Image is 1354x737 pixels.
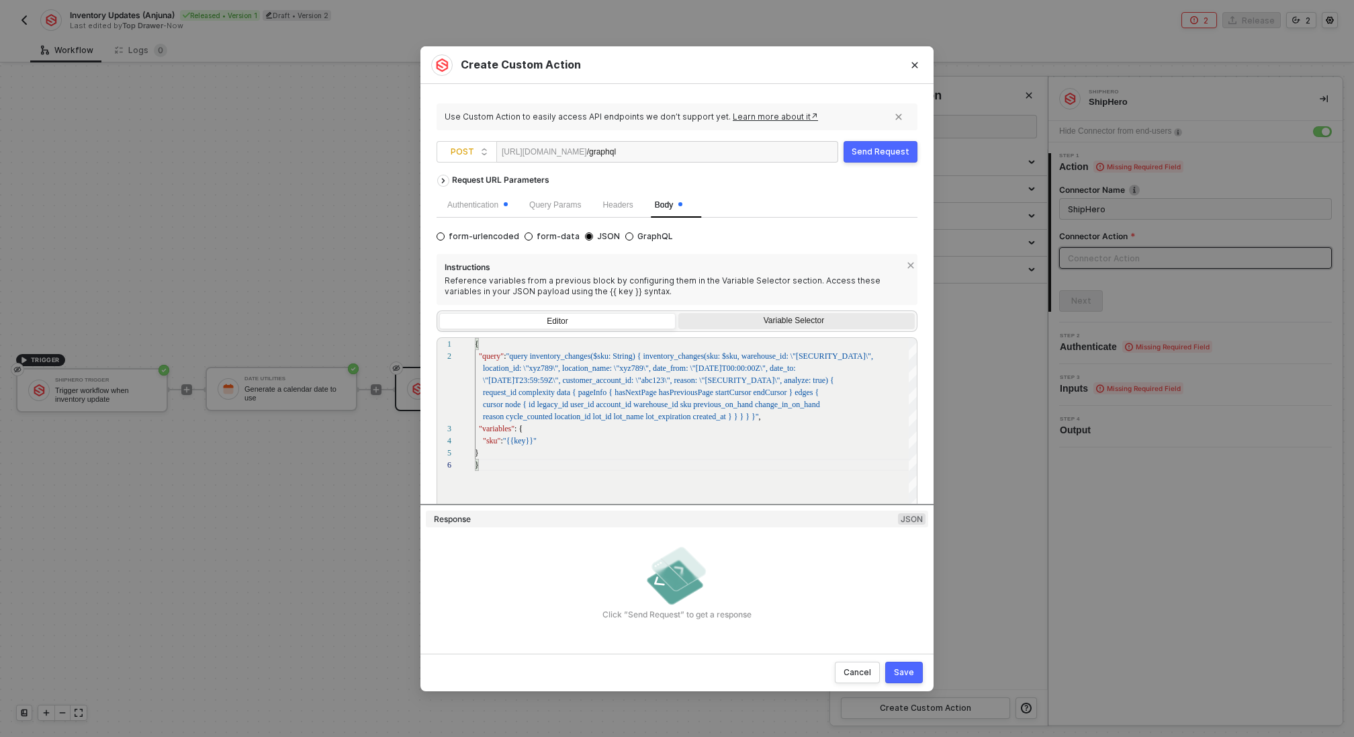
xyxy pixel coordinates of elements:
button: Save [885,662,923,683]
span: JSON [593,231,620,242]
div: Reference variables from a previous block by configuring them in the Variable Selector section. A... [445,275,909,296]
span: "query" [479,351,504,361]
span: form-data [533,231,580,242]
div: 5 [431,447,451,459]
div: Use Custom Action to easily access API endpoints we don’t support yet. [445,112,889,122]
textarea: Editor content;Press Alt+F1 for Accessibility Options. [479,459,480,471]
span: : [500,436,502,445]
button: Cancel [835,662,880,683]
div: 1 [431,338,451,350]
span: \"[DATE]T23:59:59Z\", customer_account_id: \"a [483,376,645,385]
div: Request URL Parameters [445,168,556,192]
span: ot_expiration created_at } } } } }" [648,412,759,421]
button: Send Request [844,141,917,163]
span: cursor node { id legacy_id user_id account_id ware [483,400,649,409]
span: request_id complexity data { pageInfo { hasNextPag [483,388,653,397]
div: Response [434,514,471,525]
span: bc123\", reason: \"[SECURITY_DATA]\", analyze: true) { [645,376,834,385]
span: reason cycle_counted location_id lot_id lot_name l [483,412,648,421]
span: : [504,351,506,361]
div: /graphql [587,142,670,163]
span: JSON [898,513,926,525]
span: Headers [602,200,633,210]
span: house_id sku previous_on_hand change_in_on_hand [649,400,819,409]
div: Authentication [447,199,508,212]
img: empty-state-send-request [643,542,711,609]
span: e hasPreviousPage startCursor endCursor } edges { [653,388,819,397]
span: GraphQL [633,231,673,242]
div: Save [894,667,914,678]
span: form-urlencoded [445,231,519,242]
div: [URL][DOMAIN_NAME] [502,142,587,162]
span: icon-close [895,113,903,121]
div: Editor [440,314,675,333]
span: icon-close [907,261,917,269]
span: location_id: \"xyz789\", location_name: \"xyz789\" [483,363,649,373]
div: Variable Selector [686,316,905,327]
span: Body [655,200,682,210]
img: integration-icon [435,58,449,72]
div: Click ”Send Request” to get a response [426,609,928,620]
span: : { [514,424,523,433]
span: Query Params [529,200,581,210]
div: 3 [431,423,451,435]
div: Send Request [852,146,909,157]
span: { [475,339,479,349]
span: POST [451,142,488,162]
span: Instructions [445,262,901,275]
div: 2 [431,350,451,362]
span: icon-arrow-right [438,179,449,184]
div: 4 [431,435,451,447]
span: } [475,448,479,458]
span: , [759,412,761,421]
span: "{{key}}" [503,436,537,445]
button: Close [896,46,934,84]
span: "variables" [479,424,514,433]
span: "sku" [483,436,500,445]
a: Learn more about it↗ [733,112,818,122]
span: _changes(sku: $sku, warehouse_id: \"[SECURITY_DATA]\", [674,351,872,361]
div: 6 [431,459,451,471]
div: Cancel [844,667,871,678]
span: , date_from: \"[DATE]T00:00:00Z\", date_to: [649,363,796,373]
span: "query inventory_changes($sku: String) { inventory [506,351,674,361]
span: } [475,460,479,470]
div: Create Custom Action [431,54,923,76]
